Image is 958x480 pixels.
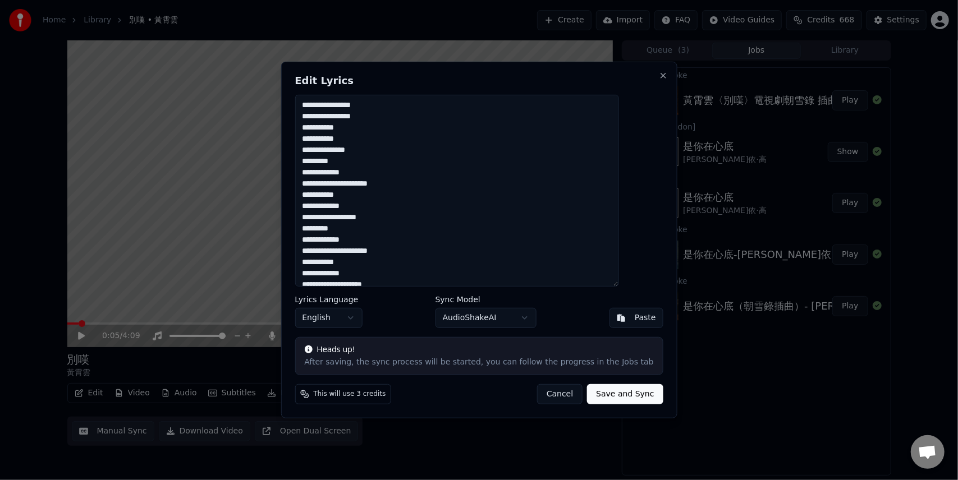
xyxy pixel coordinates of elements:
label: Lyrics Language [295,296,362,303]
label: Sync Model [436,296,537,303]
div: Heads up! [304,344,653,356]
div: After saving, the sync process will be started, you can follow the progress in the Jobs tab [304,357,653,368]
button: Cancel [537,384,583,404]
h2: Edit Lyrics [295,76,663,86]
button: Save and Sync [587,384,663,404]
button: Paste [609,308,663,328]
span: This will use 3 credits [313,390,386,399]
div: Paste [635,312,656,324]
